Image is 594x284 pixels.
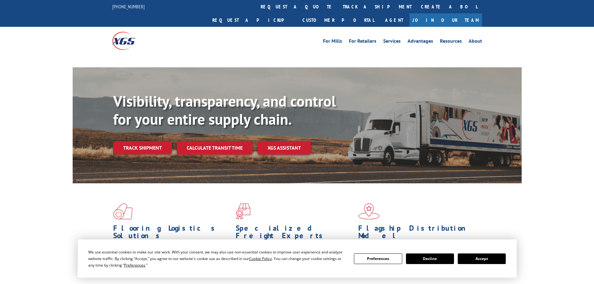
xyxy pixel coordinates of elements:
[469,39,482,46] a: About
[236,224,354,243] h1: Specialized Freight Experts
[113,224,231,243] h1: Flooring Logistics Solutions
[408,39,433,46] a: Advantages
[409,13,482,27] a: Join Our Team
[249,256,272,261] span: Cookie Policy
[88,249,346,268] div: We use essential cookies to make our site work. With your consent, we may also use non-essential ...
[78,239,517,278] div: Cookie Consent Prompt
[458,253,506,264] button: Accept
[379,13,409,27] a: Agent
[349,39,376,46] a: For Retailers
[358,203,380,219] img: xgs-icon-flagship-distribution-model-red
[124,262,145,268] span: Preferences
[323,39,342,46] a: For Mills
[440,39,462,46] a: Resources
[298,13,379,27] a: Customer Portal
[383,39,401,46] a: Services
[113,141,172,154] a: Track shipment
[406,253,454,264] button: Decline
[113,91,336,129] b: Visibility, transparency, and control for your entire supply chain.
[354,253,402,264] button: Preferences
[208,13,298,27] a: Request a pickup
[236,203,250,219] img: xgs-icon-focused-on-flooring-red
[258,141,311,155] a: XGS ASSISTANT
[113,203,133,219] img: xgs-icon-total-supply-chain-intelligence-red
[358,224,476,243] h1: Flagship Distribution Model
[177,141,253,155] a: Calculate transit time
[112,3,145,10] a: [PHONE_NUMBER]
